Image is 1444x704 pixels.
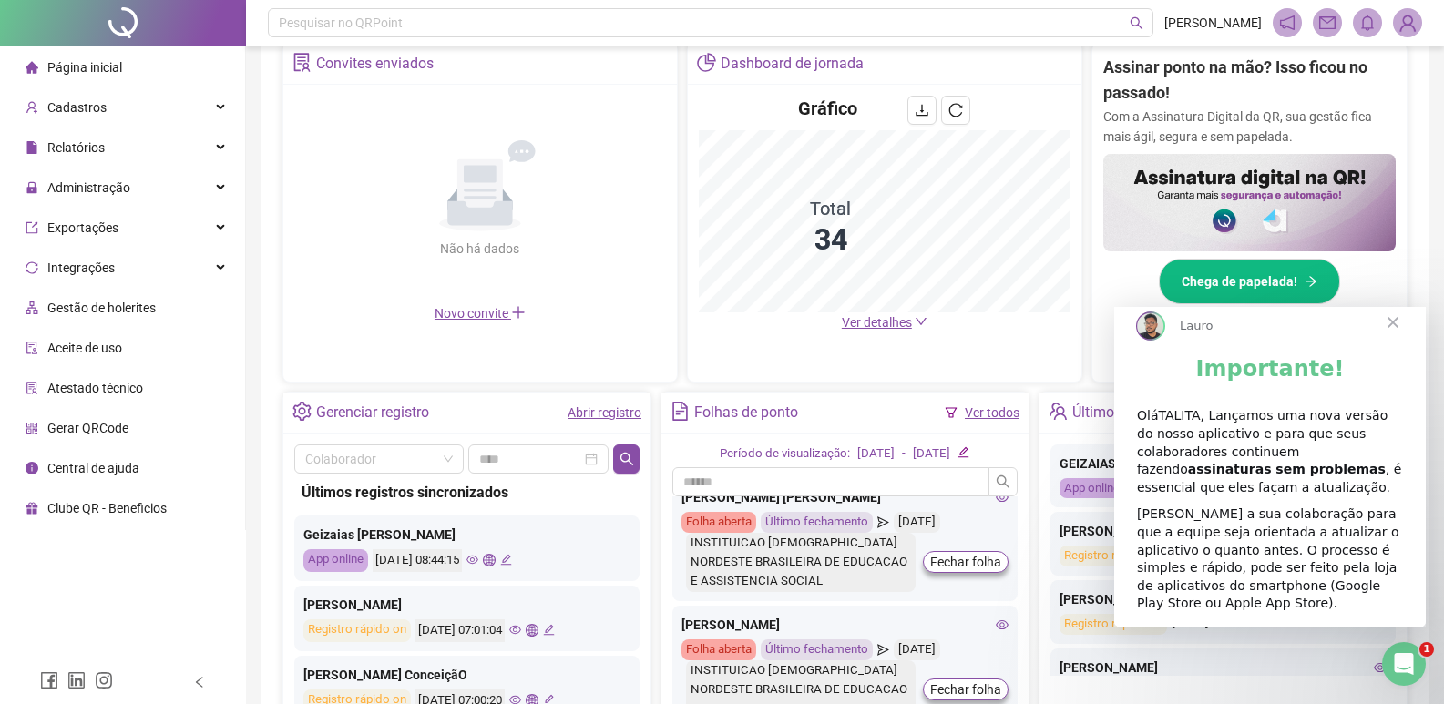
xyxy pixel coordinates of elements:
[543,624,555,636] span: edit
[526,624,538,636] span: global
[798,96,857,121] h4: Gráfico
[857,444,895,464] div: [DATE]
[316,397,429,428] div: Gerenciar registro
[923,551,1009,573] button: Fechar folha
[694,397,798,428] div: Folhas de ponto
[1103,55,1396,107] h2: Assinar ponto na mão? Isso ficou no passado!
[1060,478,1124,499] div: App online
[47,140,105,155] span: Relatórios
[996,491,1009,504] span: eye
[303,549,368,572] div: App online
[1060,614,1387,635] div: [DATE] 07:00:20
[26,261,38,274] span: sync
[894,639,940,660] div: [DATE]
[95,671,113,689] span: instagram
[620,452,634,466] span: search
[500,554,512,566] span: edit
[913,444,950,464] div: [DATE]
[26,301,38,314] span: apartment
[996,618,1009,631] span: eye
[568,405,641,420] a: Abrir registro
[1060,614,1167,635] div: Registro rápido on
[47,461,139,475] span: Central de ajuda
[26,141,38,154] span: file
[686,533,916,592] div: INSTITUICAO [DEMOGRAPHIC_DATA] NORDESTE BRASILEIRA DE EDUCACAO E ASSISTENCIA SOCIAL
[47,60,122,75] span: Página inicial
[26,61,38,74] span: home
[1394,9,1421,36] img: 89171
[915,103,929,117] span: download
[303,595,630,615] div: [PERSON_NAME]
[1060,454,1387,474] div: GEIZAIAS [PERSON_NAME]
[47,100,107,115] span: Cadastros
[842,315,927,330] a: Ver detalhes down
[483,554,495,566] span: global
[1164,13,1262,33] span: [PERSON_NAME]
[915,315,927,328] span: down
[1374,661,1387,674] span: eye
[902,444,906,464] div: -
[923,678,1009,700] button: Fechar folha
[435,306,526,321] span: Novo convite
[1114,307,1426,627] iframe: Intercom live chat mensagem
[681,512,756,533] div: Folha aberta
[26,422,38,434] span: qrcode
[948,103,963,117] span: reload
[82,49,230,75] b: Importante!
[292,402,312,421] span: setting
[1072,397,1275,428] div: Últimos registros sincronizados
[373,549,462,572] div: [DATE] 08:44:15
[721,48,864,79] div: Dashboard de jornada
[720,444,850,464] div: Período de visualização:
[761,639,873,660] div: Último fechamento
[47,421,128,435] span: Gerar QRCode
[26,462,38,474] span: info-circle
[877,639,889,660] span: send
[466,554,478,566] span: eye
[26,382,38,394] span: solution
[965,405,1019,420] a: Ver todos
[415,619,505,642] div: [DATE] 07:01:04
[396,239,564,259] div: Não há dados
[26,221,38,234] span: export
[1060,546,1167,566] div: Registro rápido on
[303,525,630,545] div: Geizaias [PERSON_NAME]
[996,474,1010,489] span: search
[1419,642,1434,657] span: 1
[47,260,115,275] span: Integrações
[671,402,690,421] span: file-text
[894,512,940,533] div: [DATE]
[697,53,716,72] span: pie-chart
[292,53,312,72] span: solution
[930,679,1001,699] span: Fechar folha
[1060,478,1387,499] div: [DATE] 08:44:15
[303,665,630,685] div: [PERSON_NAME] ConceiçãO
[842,315,912,330] span: Ver detalhes
[1103,154,1396,251] img: banner%2F02c71560-61a6-44d4-94b9-c8ab97240462.png
[1279,15,1296,31] span: notification
[1060,589,1387,609] div: [PERSON_NAME]
[302,481,632,504] div: Últimos registros sincronizados
[681,615,1009,635] div: [PERSON_NAME]
[1049,402,1068,421] span: team
[74,155,271,169] b: assinaturas sem problemas
[47,381,143,395] span: Atestado técnico
[1103,107,1396,147] p: Com a Assinatura Digital da QR, sua gestão fica mais ágil, segura e sem papelada.
[23,100,289,189] div: OláTALITA, Lançamos uma nova versão do nosso aplicativo e para que seus colaboradores continuem f...
[761,512,873,533] div: Último fechamento
[509,624,521,636] span: eye
[1319,15,1336,31] span: mail
[1060,521,1387,541] div: [PERSON_NAME]
[23,199,289,306] div: [PERSON_NAME] a sua colaboração para que a equipe seja orientada a atualizar o aplicativo o quant...
[26,342,38,354] span: audit
[1060,658,1387,678] div: [PERSON_NAME]
[1182,271,1297,291] span: Chega de papelada!
[1130,16,1143,30] span: search
[1359,15,1376,31] span: bell
[1305,275,1317,288] span: arrow-right
[1382,642,1426,686] iframe: Intercom live chat
[67,671,86,689] span: linkedin
[958,446,969,458] span: edit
